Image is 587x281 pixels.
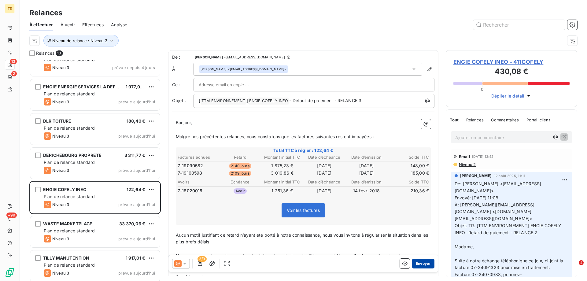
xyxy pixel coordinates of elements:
div: grid [29,60,161,281]
span: Plan de relance standard [44,160,95,165]
span: prévue aujourd’hui [118,236,155,241]
td: 1 251,36 € [261,187,303,194]
span: 2 [11,71,17,76]
span: ENGIE COFELY INEO [248,98,289,105]
th: Date d’échéance [304,179,345,185]
span: [DATE] 13:42 [472,155,494,158]
span: À effectuer [29,22,53,28]
span: À: [PERSON_NAME][EMAIL_ADDRESS][DOMAIN_NAME] <[DOMAIN_NAME][EMAIL_ADDRESS][DOMAIN_NAME]> [455,202,535,221]
span: Nous vous rappelons qu'en cas de retard de paiement, des pénalités peuvent être appliquées, confo... [176,253,410,265]
span: Cordialement. [176,274,204,279]
span: - [EMAIL_ADDRESS][DOMAIN_NAME] [224,55,285,59]
input: Adresse email en copie ... [199,80,264,89]
th: Avoirs [177,179,219,185]
span: 12 août 2025, 11:11 [494,174,525,178]
span: Malgré nos précédentes relances, nous constatons que les factures suivantes restent impayées : [176,134,374,139]
span: Niveau 3 [52,134,69,139]
span: 33 370,06 € [119,221,145,226]
span: Aucun motif justifiant ce retard n’ayant été porté à notre connaissance, nous vous invitons à rég... [176,232,429,245]
span: Plan de relance standard [44,125,95,131]
td: [DATE] [304,162,345,169]
th: Solde TTC [388,179,429,185]
span: TTM ENVIRONNEMENT [201,98,246,105]
span: 13 [10,59,17,64]
span: prévue aujourd’hui [118,271,155,275]
td: 185,00 € [388,170,429,176]
span: prévue aujourd’hui [118,202,155,207]
span: 7-19100598 [178,170,202,176]
span: DERICHEBOURG PROPRETE [43,153,102,158]
th: Date d’émission [346,154,387,161]
span: - Défaut de paiement - RELANCE 3 [289,98,361,103]
span: 0 [481,87,483,92]
span: Commentaires [491,117,519,122]
span: ] [246,98,248,103]
td: 1 875,23 € [261,162,303,169]
iframe: Intercom live chat [566,260,581,275]
th: Solde TTC [388,154,429,161]
td: [DATE] [304,170,345,176]
span: De : [172,54,194,60]
td: 148,00 € [388,162,429,169]
img: Logo LeanPay [5,268,15,277]
div: TE [5,4,15,13]
span: ENGIE COFELY INEO [43,187,87,192]
span: [PERSON_NAME] [460,173,492,179]
button: Déplier le détail [489,92,534,99]
th: Échéance [220,179,261,185]
td: 3 019,86 € [261,170,303,176]
input: Rechercher [473,20,565,30]
span: ENGIE ENERGIE SERVICES LA DEFENSE [43,84,127,89]
span: Suite à notre échange téléphonique ce jour, ci-joint la facture 07-24091323 pour mise en traitement. [455,258,564,270]
th: Factures échues [177,154,219,161]
span: 3 311,77 € [124,153,146,158]
span: Plan de relance standard [44,194,95,199]
span: Relances [36,50,54,56]
span: prévue aujourd’hui [118,99,155,104]
h3: Relances [29,7,62,18]
span: prévue aujourd’hui [118,134,155,139]
span: 7-19090582 [178,163,203,169]
span: Avoir [234,188,247,194]
span: 3/3 [198,256,207,262]
label: À : [172,66,194,72]
span: Niveau 3 [52,202,69,207]
span: 1 977,90 € [126,84,147,89]
span: WASTE MARKETPLACE [43,221,93,226]
span: Envoyé: [DATE] 11:08 [455,195,498,200]
span: Bonjour, [176,120,192,125]
td: [DATE] [346,162,387,169]
span: Objet: TR: [TTM ENVIRONNEMENT] ENGIE COFELY INEO- Retard de paiement - RELANCE 2 [455,223,563,235]
th: Date d’émission [346,179,387,185]
span: Déplier le détail [491,93,525,99]
h3: 430,08 € [453,66,570,78]
span: Analyse [111,22,127,28]
span: 2109 jours [229,171,251,176]
span: prévue aujourd’hui [118,168,155,173]
span: Niveau 3 [52,271,69,275]
span: DLR TOITURE [43,118,72,124]
td: 7-18020015 [177,187,219,194]
span: Email [459,154,470,159]
td: 210,36 € [388,187,429,194]
span: Plan de relance standard [44,228,95,233]
span: [PERSON_NAME] [195,55,223,59]
span: TILLY MANUTENTION [43,255,90,261]
span: 13 [56,50,63,56]
span: Madame, [455,244,474,249]
th: Retard [220,154,261,161]
div: <[EMAIL_ADDRESS][DOMAIN_NAME]> [201,67,286,71]
button: Envoyer [412,259,434,268]
td: 14 févr. 2018 [346,187,387,194]
span: Plan de relance standard [44,91,95,96]
span: Tout [450,117,459,122]
span: Relances [466,117,484,122]
span: Effectuées [82,22,104,28]
span: 122,64 € [127,187,145,192]
span: De: [PERSON_NAME] <[EMAIL_ADDRESS][DOMAIN_NAME]> [455,181,541,193]
span: 2140 jours [229,163,251,169]
th: Montant initial TTC [261,154,303,161]
span: Voir les factures [287,208,320,213]
span: Portail client [526,117,550,122]
span: Niveau 3 [52,65,69,70]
